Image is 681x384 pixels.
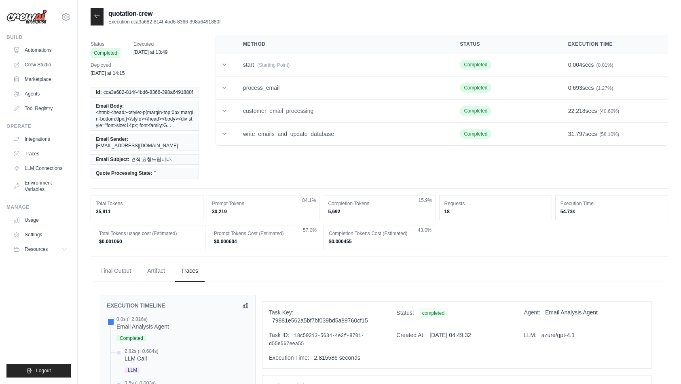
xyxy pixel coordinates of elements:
[96,89,102,95] span: Id:
[599,132,619,137] span: (58.10%)
[125,348,159,354] div: 2.82s (+0.684s)
[257,62,290,68] span: (Starting Point)
[329,230,430,237] dt: Completion Tokens Cost (Estimated)
[108,19,221,25] p: Execution cca3a682-814f-4bd6-8366-398a6491880f
[10,228,71,241] a: Settings
[125,354,159,363] div: LLM Call
[396,332,425,338] span: Created At:
[10,147,71,160] a: Traces
[6,364,71,378] button: Logout
[96,103,124,109] span: Email Body:
[10,176,71,196] a: Environment Variables
[96,200,198,207] dt: Total Tokens
[6,9,47,25] img: Logo
[154,170,156,176] span: ''
[125,367,140,373] span: LLM
[91,61,125,69] span: Deployed
[214,230,315,237] dt: Prompt Tokens Cost (Estimated)
[10,73,71,86] a: Marketplace
[233,35,450,53] th: Method
[269,354,309,361] span: Execution Time:
[214,238,315,245] dd: $0.000604
[328,200,430,207] dt: Completion Tokens
[269,333,364,347] span: 18c59313-5634-4e3f-8701-d55e567eea55
[6,34,71,40] div: Build
[524,309,540,316] span: Agent:
[233,76,450,100] td: process_email
[560,200,663,207] dt: Execution Time
[429,332,471,338] span: [DATE] 04:49:32
[107,301,165,310] h2: EXECUTION TIMELINE
[131,156,173,163] span: 견적 요청드립니다.
[568,85,582,91] span: 0.693
[10,58,71,71] a: Crew Studio
[10,44,71,57] a: Automations
[329,238,430,245] dd: $0.000455
[25,246,48,252] span: Resources
[558,53,668,76] td: secs
[233,123,450,146] td: write_emails_and_update_database
[96,170,152,176] span: Quote Processing State:
[10,87,71,100] a: Agents
[418,227,431,233] span: 43.0%
[116,322,169,331] div: Email Analysis Agent
[99,230,200,237] dt: Total Tokens usage cost (Estimated)
[269,332,290,338] span: Task ID:
[6,123,71,129] div: Operate
[558,123,668,146] td: secs
[599,108,619,114] span: (40.60%)
[10,214,71,227] a: Usage
[10,133,71,146] a: Integrations
[558,76,668,100] td: secs
[10,243,71,256] button: Resources
[460,83,491,93] span: Completed
[10,102,71,115] a: Tool Registry
[444,200,547,207] dt: Requests
[116,335,146,341] span: Completed
[641,345,681,384] iframe: Chat Widget
[175,260,205,282] button: Traces
[596,62,613,68] span: (0.01%)
[96,142,178,149] span: [EMAIL_ADDRESS][DOMAIN_NAME]
[450,35,558,53] th: Status
[444,208,547,215] dd: 18
[91,48,121,58] span: Completed
[460,106,491,116] span: Completed
[560,208,663,215] dd: 54.73s
[108,9,221,19] h2: quotation-crew
[96,156,129,163] span: Email Subject:
[568,131,586,137] span: 31.797
[419,308,448,318] span: completed
[568,62,582,68] span: 0.004
[99,238,200,245] dd: $0.001060
[133,49,168,55] time: August 22, 2025 at 13:49 GMT+9
[212,208,314,215] dd: 30,219
[141,260,171,282] button: Artifact
[96,136,128,142] span: Email Sender:
[96,208,198,215] dd: 35,911
[91,40,121,48] span: Status
[212,200,314,207] dt: Prompt Tokens
[396,310,414,316] span: Status:
[541,332,575,338] span: azure/gpt-4.1
[94,260,137,282] button: Final Output
[36,367,51,374] span: Logout
[328,208,430,215] dd: 5,692
[6,204,71,210] div: Manage
[269,309,294,316] span: Task Key:
[233,100,450,123] td: customer_email_processing
[568,108,586,114] span: 22.218
[596,85,613,91] span: (1.27%)
[104,89,193,95] span: cca3a682-814f-4bd6-8366-398a6491880f
[91,70,125,76] time: August 21, 2025 at 14:15 GMT+9
[419,197,432,204] span: 15.9%
[545,309,598,316] span: Email Analysis Agent
[558,100,668,123] td: secs
[460,129,491,139] span: Completed
[233,53,450,76] td: start
[133,40,168,48] span: Executed
[303,227,317,233] span: 57.0%
[302,197,316,204] span: 84.1%
[641,345,681,384] div: 채팅 위젯
[116,316,169,322] div: 0.0s (+2.816s)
